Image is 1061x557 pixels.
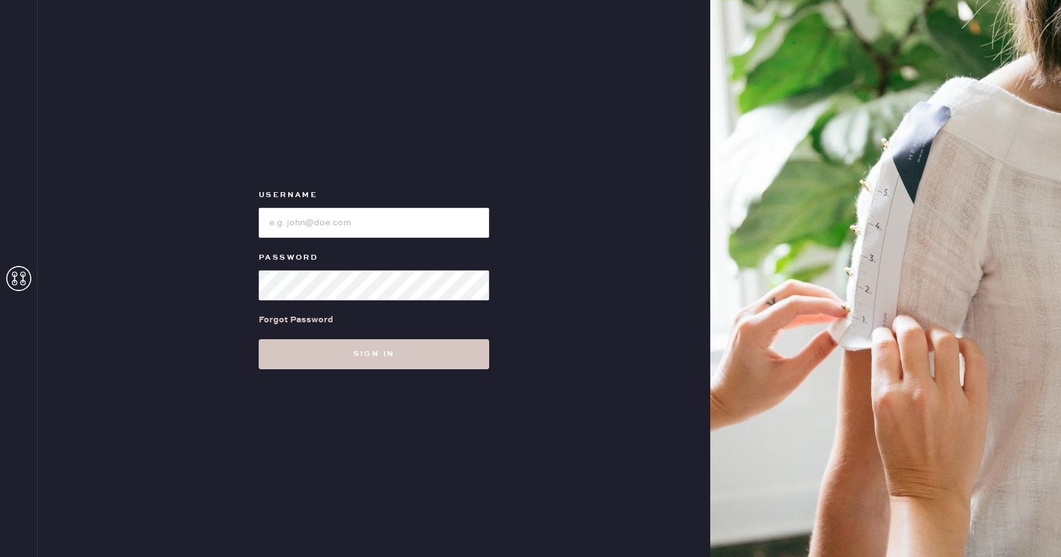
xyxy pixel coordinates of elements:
[259,250,489,265] label: Password
[259,313,333,327] div: Forgot Password
[259,188,489,203] label: Username
[259,339,489,369] button: Sign in
[259,300,333,339] a: Forgot Password
[259,208,489,238] input: e.g. john@doe.com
